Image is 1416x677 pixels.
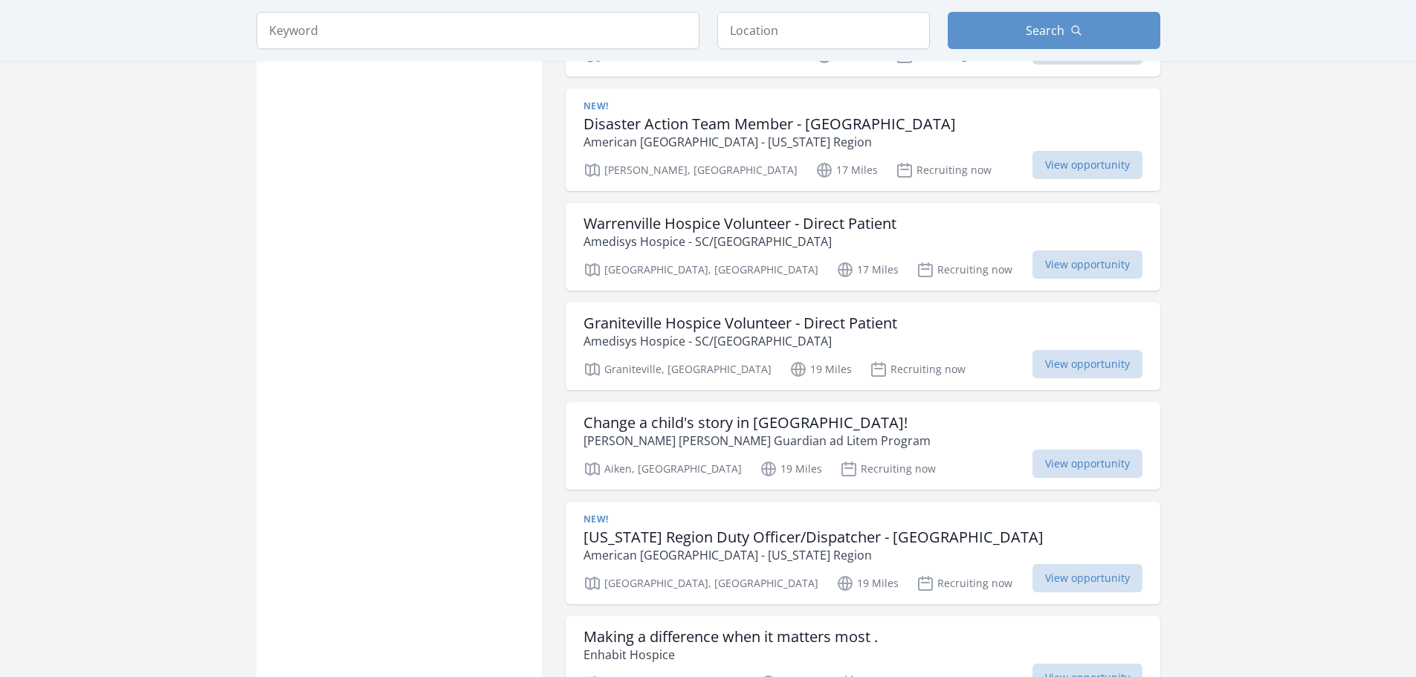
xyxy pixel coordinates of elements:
[583,460,742,478] p: Aiken, [GEOGRAPHIC_DATA]
[896,161,992,179] p: Recruiting now
[916,261,1012,279] p: Recruiting now
[583,360,772,378] p: Graniteville, [GEOGRAPHIC_DATA]
[583,528,1044,546] h3: [US_STATE] Region Duty Officer/Dispatcher - [GEOGRAPHIC_DATA]
[583,161,798,179] p: [PERSON_NAME], [GEOGRAPHIC_DATA]
[583,514,609,525] span: New!
[836,261,899,279] p: 17 Miles
[583,100,609,112] span: New!
[566,302,1160,390] a: Graniteville Hospice Volunteer - Direct Patient Amedisys Hospice - SC/[GEOGRAPHIC_DATA] Granitevi...
[583,546,1044,564] p: American [GEOGRAPHIC_DATA] - [US_STATE] Region
[836,574,899,592] p: 19 Miles
[1032,350,1142,378] span: View opportunity
[760,460,822,478] p: 19 Miles
[583,432,931,450] p: [PERSON_NAME] [PERSON_NAME] Guardian ad Litem Program
[583,628,878,646] h3: Making a difference when it matters most .
[566,502,1160,604] a: New! [US_STATE] Region Duty Officer/Dispatcher - [GEOGRAPHIC_DATA] American [GEOGRAPHIC_DATA] - [...
[870,360,966,378] p: Recruiting now
[815,161,878,179] p: 17 Miles
[840,460,936,478] p: Recruiting now
[566,88,1160,191] a: New! Disaster Action Team Member - [GEOGRAPHIC_DATA] American [GEOGRAPHIC_DATA] - [US_STATE] Regi...
[1026,22,1064,39] span: Search
[789,360,852,378] p: 19 Miles
[948,12,1160,49] button: Search
[717,12,930,49] input: Location
[583,133,956,151] p: American [GEOGRAPHIC_DATA] - [US_STATE] Region
[566,203,1160,291] a: Warrenville Hospice Volunteer - Direct Patient Amedisys Hospice - SC/[GEOGRAPHIC_DATA] [GEOGRAPHI...
[916,574,1012,592] p: Recruiting now
[583,314,897,332] h3: Graniteville Hospice Volunteer - Direct Patient
[583,414,931,432] h3: Change a child's story in [GEOGRAPHIC_DATA]!
[583,233,896,250] p: Amedisys Hospice - SC/[GEOGRAPHIC_DATA]
[583,332,897,350] p: Amedisys Hospice - SC/[GEOGRAPHIC_DATA]
[583,115,956,133] h3: Disaster Action Team Member - [GEOGRAPHIC_DATA]
[1032,250,1142,279] span: View opportunity
[583,646,878,664] p: Enhabit Hospice
[1032,151,1142,179] span: View opportunity
[1032,450,1142,478] span: View opportunity
[566,402,1160,490] a: Change a child's story in [GEOGRAPHIC_DATA]! [PERSON_NAME] [PERSON_NAME] Guardian ad Litem Progra...
[583,261,818,279] p: [GEOGRAPHIC_DATA], [GEOGRAPHIC_DATA]
[1032,564,1142,592] span: View opportunity
[256,12,699,49] input: Keyword
[583,574,818,592] p: [GEOGRAPHIC_DATA], [GEOGRAPHIC_DATA]
[583,215,896,233] h3: Warrenville Hospice Volunteer - Direct Patient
